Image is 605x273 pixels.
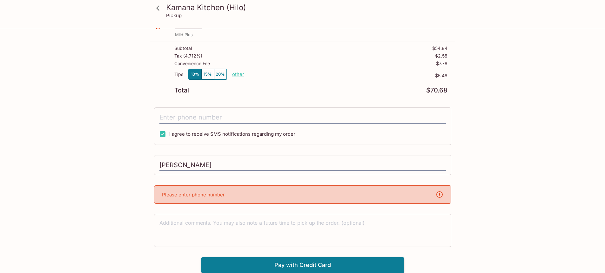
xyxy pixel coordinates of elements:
p: $2.58 [435,53,447,58]
p: Tax ( 4.712% ) [174,53,202,58]
button: other [232,71,244,77]
p: Convenience Fee [174,61,210,66]
span: I agree to receive SMS notifications regarding my order [169,131,295,137]
input: Enter first and last name [159,159,446,171]
p: Please enter phone number [162,192,225,198]
p: Total [174,87,189,93]
input: Enter phone number [159,112,446,124]
button: Pay with Credit Card [201,257,404,273]
p: $70.68 [426,87,447,93]
p: $5.48 [244,73,447,78]
button: 20% [214,69,227,79]
p: Mild Plus [175,32,193,38]
p: Subtotal [174,46,192,51]
button: 15% [201,69,214,79]
p: $54.84 [432,46,447,51]
h3: Kamana Kitchen (Hilo) [166,3,450,12]
button: 10% [189,69,201,79]
p: Pickup [166,12,182,18]
p: $7.78 [436,61,447,66]
p: Tips [174,72,183,77]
